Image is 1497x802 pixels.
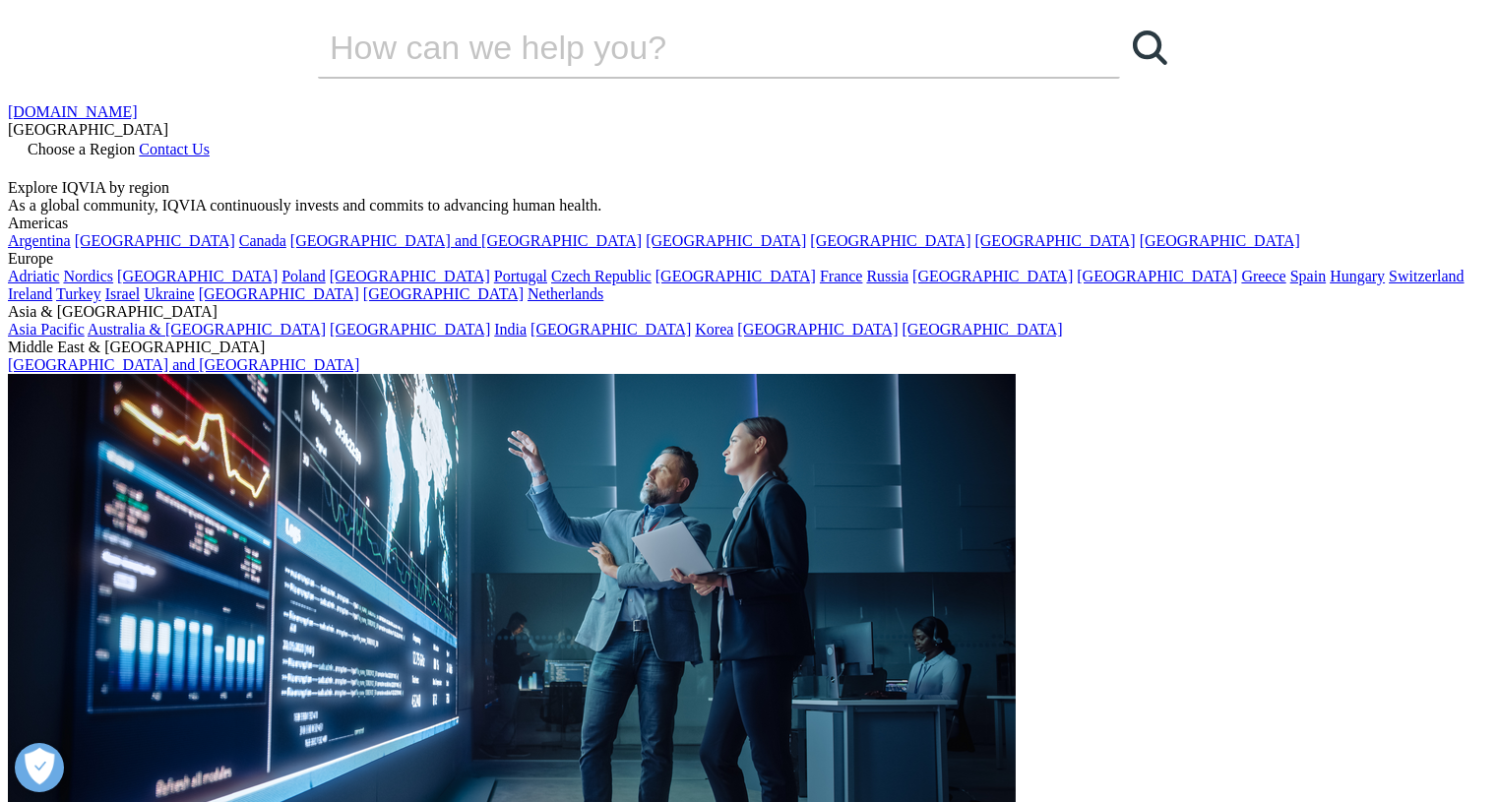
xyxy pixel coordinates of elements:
[139,141,210,157] a: Contact Us
[8,215,1489,232] div: Americas
[820,268,863,284] a: France
[695,321,733,338] a: Korea
[1133,31,1167,65] svg: Search
[1120,18,1179,77] a: Suchen
[290,232,642,249] a: [GEOGRAPHIC_DATA] and [GEOGRAPHIC_DATA]
[903,321,1063,338] a: [GEOGRAPHIC_DATA]
[528,285,603,302] a: Netherlands
[1290,268,1326,284] a: Spain
[8,232,71,249] a: Argentina
[8,121,1489,139] div: [GEOGRAPHIC_DATA]
[105,285,141,302] a: Israel
[551,268,652,284] a: Czech Republic
[867,268,909,284] a: Russia
[88,321,326,338] a: Australia & [GEOGRAPHIC_DATA]
[8,339,1489,356] div: Middle East & [GEOGRAPHIC_DATA]
[75,232,235,249] a: [GEOGRAPHIC_DATA]
[494,268,547,284] a: Portugal
[199,285,359,302] a: [GEOGRAPHIC_DATA]
[1241,268,1285,284] a: Greece
[363,285,524,302] a: [GEOGRAPHIC_DATA]
[8,268,59,284] a: Adriatic
[56,285,101,302] a: Turkey
[1389,268,1464,284] a: Switzerland
[8,250,1489,268] div: Europe
[8,285,52,302] a: Ireland
[330,268,490,284] a: [GEOGRAPHIC_DATA]
[15,743,64,792] button: Open Preferences
[28,141,135,157] span: Choose a Region
[530,321,691,338] a: [GEOGRAPHIC_DATA]
[8,179,1489,197] div: Explore IQVIA by region
[1330,268,1385,284] a: Hungary
[655,268,816,284] a: [GEOGRAPHIC_DATA]
[8,303,1489,321] div: Asia & [GEOGRAPHIC_DATA]
[8,197,1489,215] div: As a global community, IQVIA continuously invests and commits to advancing human health.
[8,103,138,120] a: [DOMAIN_NAME]
[117,268,278,284] a: [GEOGRAPHIC_DATA]
[810,232,970,249] a: [GEOGRAPHIC_DATA]
[912,268,1073,284] a: [GEOGRAPHIC_DATA]
[330,321,490,338] a: [GEOGRAPHIC_DATA]
[1140,232,1300,249] a: [GEOGRAPHIC_DATA]
[975,232,1136,249] a: [GEOGRAPHIC_DATA]
[646,232,806,249] a: [GEOGRAPHIC_DATA]
[144,285,195,302] a: Ukraine
[737,321,898,338] a: [GEOGRAPHIC_DATA]
[494,321,527,338] a: India
[1077,268,1237,284] a: [GEOGRAPHIC_DATA]
[63,268,113,284] a: Nordics
[239,232,286,249] a: Canada
[8,356,359,373] a: [GEOGRAPHIC_DATA] and [GEOGRAPHIC_DATA]
[8,321,85,338] a: Asia Pacific
[281,268,325,284] a: Poland
[318,18,1064,77] input: Suchen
